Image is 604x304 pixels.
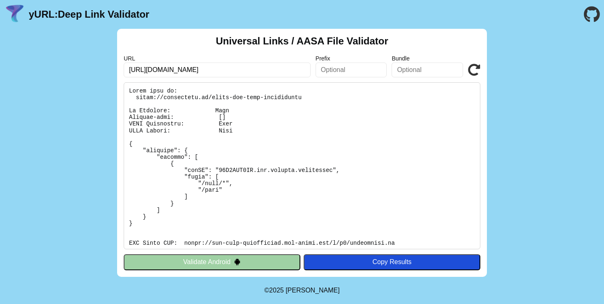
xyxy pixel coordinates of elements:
[304,254,480,270] button: Copy Results
[316,63,387,77] input: Optional
[234,258,241,265] img: droidIcon.svg
[124,55,311,62] label: URL
[308,258,476,266] div: Copy Results
[316,55,387,62] label: Prefix
[124,82,480,249] pre: Lorem ipsu do: sitam://consectetu.ad/elits-doe-temp-incididuntu La Etdolore: Magn Aliquae-admi: [...
[286,287,340,294] a: Michael Ibragimchayev's Personal Site
[264,277,339,304] footer: ©
[216,35,388,47] h2: Universal Links / AASA File Validator
[124,254,300,270] button: Validate Android
[392,63,463,77] input: Optional
[4,4,25,25] img: yURL Logo
[392,55,463,62] label: Bundle
[269,287,284,294] span: 2025
[124,63,311,77] input: Required
[29,9,149,20] a: yURL:Deep Link Validator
